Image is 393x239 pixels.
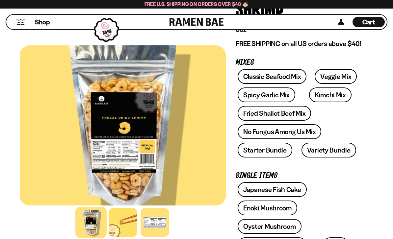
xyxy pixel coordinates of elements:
span: Cart [362,18,375,26]
a: Japanese Fish Cake [238,182,307,197]
a: Shop [35,17,50,27]
a: Spicy Garlic Mix [238,87,295,102]
a: No Fungus Among Us Mix [238,124,321,139]
a: Fried Shallot Beef Mix [238,106,311,121]
a: Oyster Mushroom [238,219,301,234]
span: Shop [35,18,50,27]
p: Mixes [236,60,363,66]
a: Variety Bundle [301,143,356,157]
p: Single Items [236,173,363,179]
p: FREE SHIPPING on all US orders above $40! [236,39,363,48]
a: Enoki Mushroom [238,201,297,215]
span: Free U.S. Shipping on Orders over $40 🍜 [144,1,249,7]
div: Cart [353,15,385,29]
a: Classic Seafood Mix [238,69,306,84]
a: Veggie Mix [315,69,357,84]
button: Mobile Menu Trigger [16,19,25,25]
a: Starter Bundle [238,143,292,157]
a: Kimchi Mix [309,87,352,102]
